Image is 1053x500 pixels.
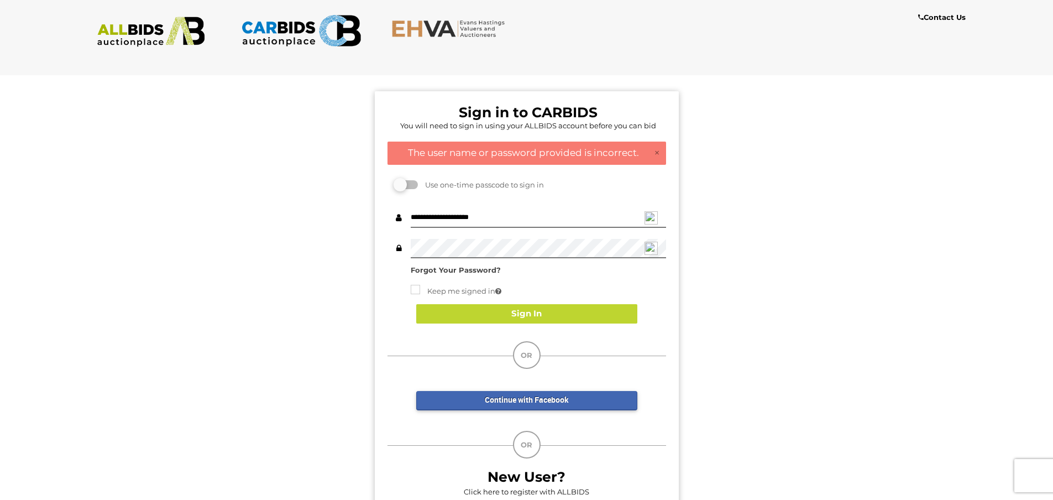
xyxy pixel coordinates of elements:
[394,148,660,158] h4: The user name or password provided is incorrect.
[654,148,660,159] a: ×
[918,13,966,22] b: Contact Us
[241,11,361,50] img: CARBIDS.com.au
[416,391,637,410] a: Continue with Facebook
[918,11,968,24] a: Contact Us
[645,242,658,255] img: npw-badge-icon-locked.svg
[645,211,658,225] img: npw-badge-icon-locked.svg
[391,19,511,38] img: EHVA.com.au
[464,487,589,496] a: Click here to register with ALLBIDS
[488,468,565,485] b: New User?
[420,180,544,189] span: Use one-time passcode to sign in
[513,341,541,369] div: OR
[390,122,666,129] h5: You will need to sign in using your ALLBIDS account before you can bid
[416,304,637,324] button: Sign In
[459,104,598,121] b: Sign in to CARBIDS
[411,265,501,274] a: Forgot Your Password?
[513,431,541,459] div: OR
[411,285,501,298] label: Keep me signed in
[91,17,211,47] img: ALLBIDS.com.au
